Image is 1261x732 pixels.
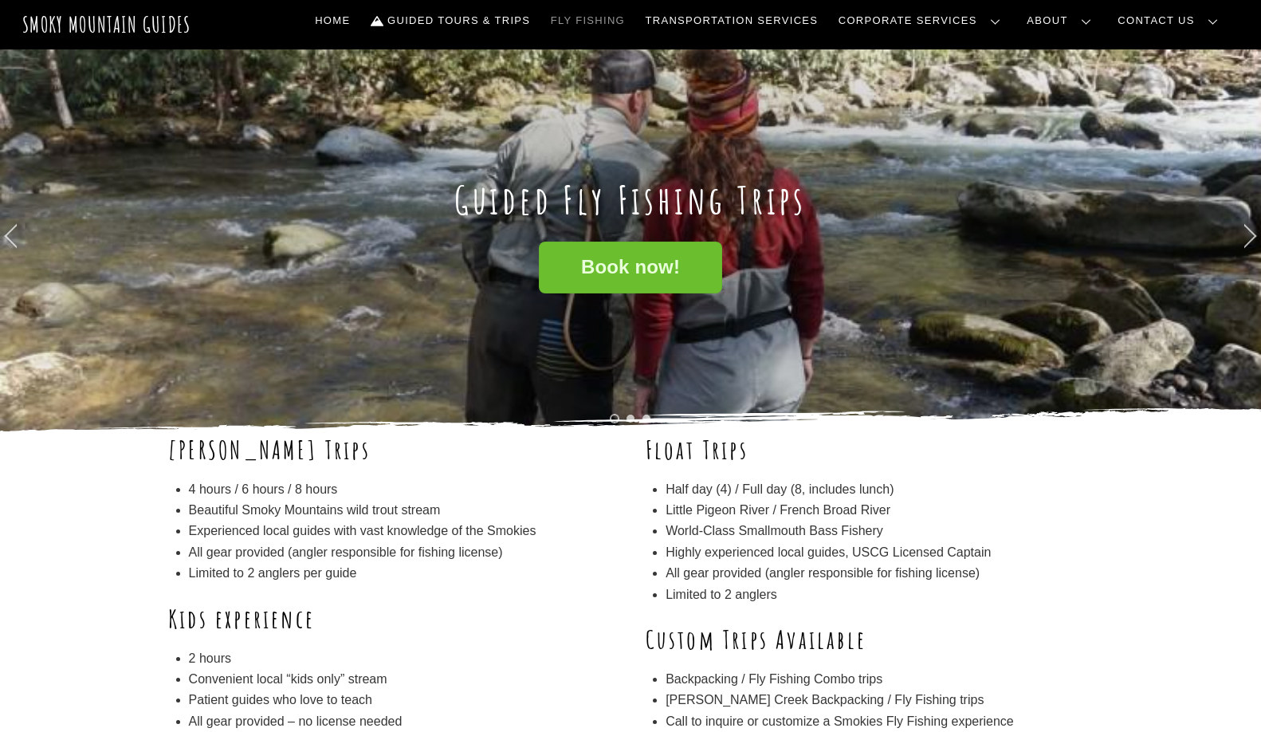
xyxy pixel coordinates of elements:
b: [PERSON_NAME] Trips [168,433,371,466]
li: All gear provided (angler responsible for fishing license) [666,563,1093,584]
li: World-Class Smallmouth Bass Fishery [666,521,1093,541]
li: Backpacking / Fly Fishing Combo trips [666,669,1093,690]
span: Book now! [581,259,680,276]
li: Experienced local guides with vast knowledge of the Smokies [189,521,616,541]
li: Limited to 2 anglers [666,584,1093,605]
a: Book now! [539,242,722,293]
li: 2 hours [189,648,616,669]
li: Highly experienced local guides, USCG Licensed Captain [666,542,1093,563]
a: Smoky Mountain Guides [22,11,191,37]
li: Limited to 2 anglers per guide [189,563,616,584]
li: Little Pigeon River / French Broad River [666,500,1093,521]
li: [PERSON_NAME] Creek Backpacking / Fly Fishing trips [666,690,1093,710]
b: Kids experience [168,602,315,635]
li: Patient guides who love to teach [189,690,616,710]
a: Fly Fishing [544,4,631,37]
b: Float Trips [646,433,748,466]
b: Custom Trips Available [646,623,866,655]
a: Home [308,4,356,37]
a: Guided Tours & Trips [364,4,536,37]
li: 4 hours / 6 hours / 8 hours [189,479,616,500]
li: Call to inquire or customize a Smokies Fly Fishing experience [666,711,1093,732]
a: Contact Us [1112,4,1231,37]
a: About [1021,4,1104,37]
li: Beautiful Smoky Mountains wild trout stream [189,500,616,521]
a: Corporate Services [832,4,1013,37]
li: Half day (4) / Full day (8, includes lunch) [666,479,1093,500]
li: Convenient local “kids only” stream [189,669,616,690]
li: All gear provided (angler responsible for fishing license) [189,542,616,563]
h1: Guided Fly Fishing Trips [168,177,1093,223]
li: All gear provided – no license needed [189,711,616,732]
a: Transportation Services [639,4,824,37]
